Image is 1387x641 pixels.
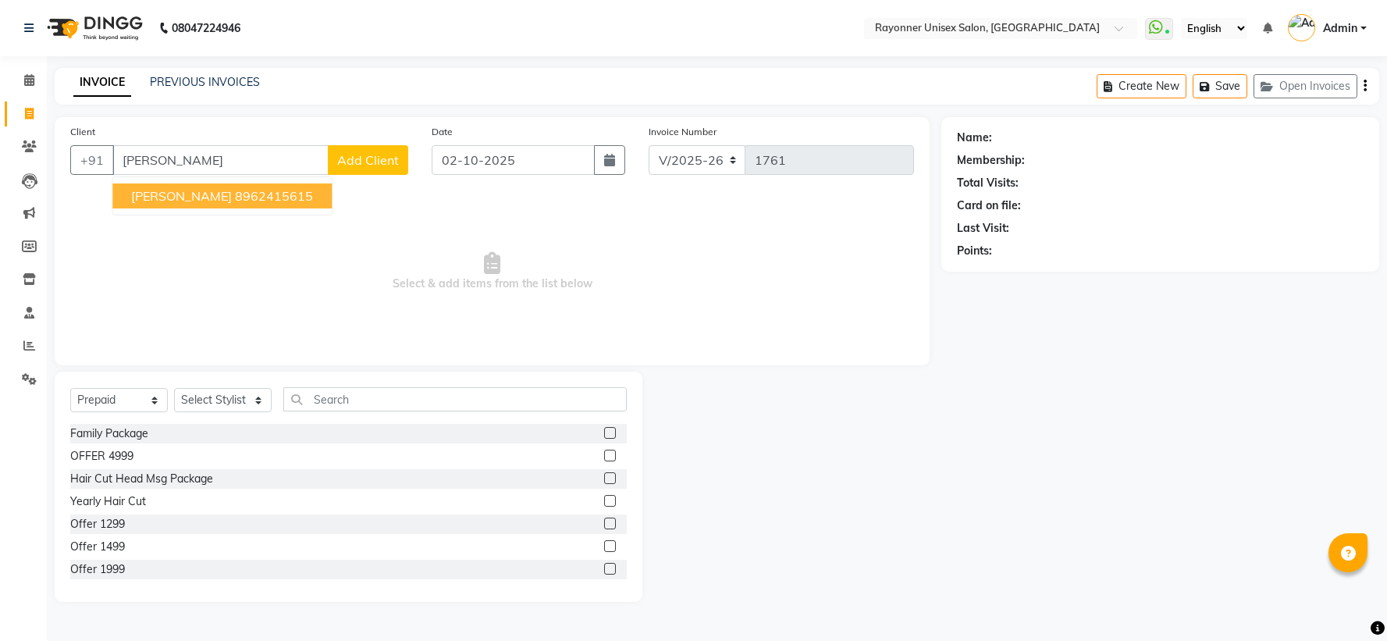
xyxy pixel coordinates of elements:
[70,145,114,175] button: +91
[957,130,992,146] div: Name:
[1097,74,1186,98] button: Create New
[150,75,260,89] a: PREVIOUS INVOICES
[70,125,95,139] label: Client
[649,125,717,139] label: Invoice Number
[70,493,146,510] div: Yearly Hair Cut
[1254,74,1357,98] button: Open Invoices
[40,6,147,50] img: logo
[328,145,408,175] button: Add Client
[235,188,313,204] ngb-highlight: 8962415615
[1321,579,1371,625] iframe: chat widget
[70,426,148,442] div: Family Package
[337,152,399,168] span: Add Client
[112,145,329,175] input: Search by Name/Mobile/Email/Code
[70,516,125,532] div: Offer 1299
[70,194,914,350] span: Select & add items from the list below
[283,387,627,411] input: Search
[957,243,992,259] div: Points:
[70,561,125,578] div: Offer 1999
[432,125,453,139] label: Date
[73,69,131,97] a: INVOICE
[957,220,1009,237] div: Last Visit:
[1288,14,1315,41] img: Admin
[1323,20,1357,37] span: Admin
[70,448,133,465] div: OFFER 4999
[1193,74,1247,98] button: Save
[172,6,240,50] b: 08047224946
[70,471,213,487] div: Hair Cut Head Msg Package
[957,175,1019,191] div: Total Visits:
[131,188,232,204] span: [PERSON_NAME]
[957,152,1025,169] div: Membership:
[70,539,125,555] div: Offer 1499
[957,198,1021,214] div: Card on file:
